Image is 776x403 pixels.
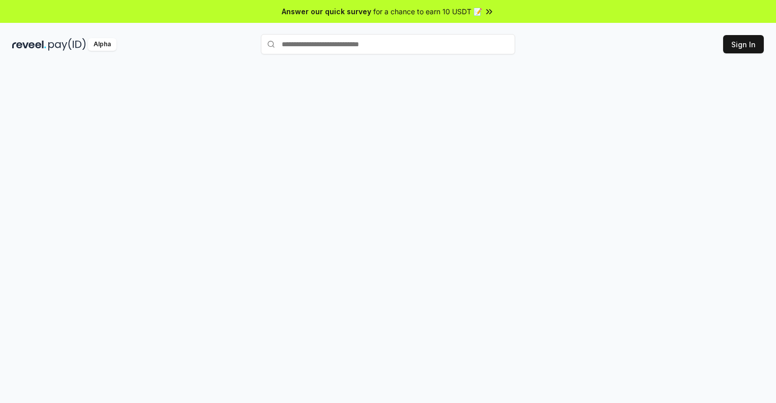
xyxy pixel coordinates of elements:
[48,38,86,51] img: pay_id
[723,35,764,53] button: Sign In
[12,38,46,51] img: reveel_dark
[373,6,482,17] span: for a chance to earn 10 USDT 📝
[282,6,371,17] span: Answer our quick survey
[88,38,116,51] div: Alpha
